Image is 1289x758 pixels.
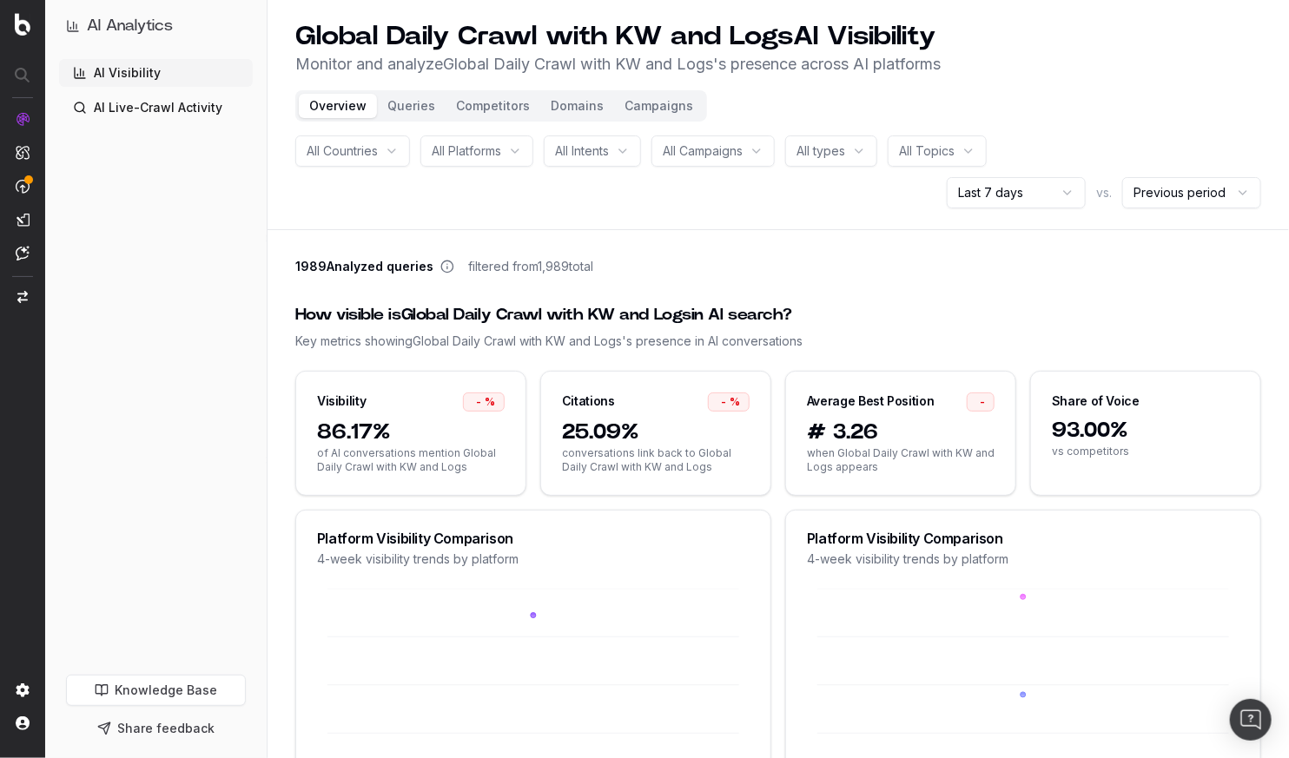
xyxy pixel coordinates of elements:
span: filtered from 1,989 total [468,258,593,275]
span: 25.09% [562,419,750,446]
div: Open Intercom Messenger [1230,699,1272,741]
span: 1989 Analyzed queries [295,258,433,275]
span: vs competitors [1052,445,1239,458]
span: % [730,395,740,409]
div: - [463,392,505,412]
div: - [708,392,750,412]
div: How visible is Global Daily Crawl with KW and Logs in AI search? [295,303,1261,327]
button: Campaigns [614,94,704,118]
div: 4-week visibility trends by platform [807,550,1239,568]
span: % [485,395,495,409]
a: AI Live-Crawl Activity [59,94,253,122]
h1: Global Daily Crawl with KW and Logs AI Visibility [295,21,941,52]
button: Share feedback [66,713,246,744]
div: Platform Visibility Comparison [317,531,750,545]
div: Average Best Position [807,392,935,410]
span: All Topics [899,142,955,160]
div: Share of Voice [1052,392,1140,410]
span: All Intents [555,142,609,160]
h1: AI Analytics [87,14,173,38]
span: All Platforms [432,142,501,160]
span: All Countries [307,142,378,160]
span: conversations link back to Global Daily Crawl with KW and Logs [562,446,750,474]
button: Overview [299,94,377,118]
div: - [967,392,995,412]
img: Assist [16,246,30,260]
img: Setting [16,683,30,697]
img: Activation [16,179,30,194]
div: 4-week visibility trends by platform [317,550,750,568]
p: Monitor and analyze Global Daily Crawl with KW and Logs 's presence across AI platforms [295,52,941,76]
div: Citations [562,392,615,410]
div: Platform Visibility Comparison [807,531,1239,545]
span: when Global Daily Crawl with KW and Logs appears [807,446,995,474]
span: 93.00% [1052,417,1239,445]
button: Competitors [446,94,540,118]
div: Key metrics showing Global Daily Crawl with KW and Logs 's presence in AI conversations [295,333,1261,350]
img: Botify logo [15,13,30,36]
span: vs. [1096,184,1112,201]
span: All Campaigns [663,142,743,160]
img: Switch project [17,291,28,303]
div: Visibility [317,392,367,410]
img: Analytics [16,112,30,126]
img: Intelligence [16,145,30,160]
img: Studio [16,213,30,227]
span: # 3.26 [807,419,995,446]
button: AI Analytics [66,14,246,38]
span: of AI conversations mention Global Daily Crawl with KW and Logs [317,446,505,474]
a: AI Visibility [59,59,253,87]
span: 86.17% [317,419,505,446]
a: Knowledge Base [66,675,246,706]
button: Domains [540,94,614,118]
img: My account [16,716,30,730]
button: Queries [377,94,446,118]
